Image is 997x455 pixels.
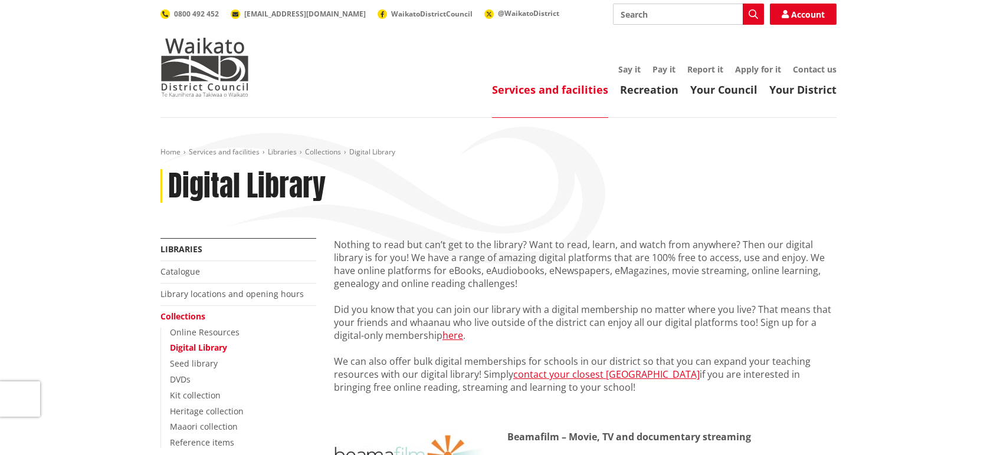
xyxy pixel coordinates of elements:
[652,64,675,75] a: Pay it
[735,64,781,75] a: Apply for it
[690,83,757,97] a: Your Council
[687,64,723,75] a: Report it
[769,83,837,97] a: Your District
[498,8,559,18] span: @WaikatoDistrict
[349,147,395,157] span: Digital Library
[160,288,304,299] a: Library locations and opening hours
[484,8,559,18] a: @WaikatoDistrict
[507,430,751,443] strong: Beamafilm – Movie, TV and documentary streaming
[170,342,227,353] a: Digital Library
[334,355,837,394] p: We can also offer bulk digital memberships for schools in our district so that you can expand you...
[391,9,473,19] span: WaikatoDistrictCouncil
[170,327,240,338] a: Online Resources
[378,9,473,19] a: WaikatoDistrictCouncil
[170,374,191,385] a: DVDs
[793,64,837,75] a: Contact us
[513,368,700,381] a: contact your closest [GEOGRAPHIC_DATA]
[244,9,366,19] span: [EMAIL_ADDRESS][DOMAIN_NAME]
[770,4,837,25] a: Account
[168,169,326,203] h1: Digital Library
[160,147,837,157] nav: breadcrumb
[334,303,837,342] p: Did you know that you can join our library with a digital membership no matter where you live? Th...
[160,266,200,277] a: Catalogue
[170,405,244,417] a: Heritage collection
[174,9,219,19] span: 0800 492 452
[170,437,234,448] a: Reference items
[160,243,202,255] a: Libraries
[189,147,260,157] a: Services and facilities
[334,238,837,290] p: Nothing to read but can’t get to the library? Want to read, learn, and watch from anywhere? Then ...
[613,4,764,25] input: Search input
[160,9,219,19] a: 0800 492 452
[160,147,181,157] a: Home
[160,311,205,322] a: Collections
[170,358,218,369] a: Seed library
[492,83,608,97] a: Services and facilities
[231,9,366,19] a: [EMAIL_ADDRESS][DOMAIN_NAME]
[160,38,249,97] img: Waikato District Council - Te Kaunihera aa Takiwaa o Waikato
[620,83,678,97] a: Recreation
[305,147,341,157] a: Collections
[268,147,297,157] a: Libraries
[618,64,641,75] a: Say it
[170,390,221,401] a: Kit collection
[170,421,238,432] a: Maaori collection
[442,329,463,342] a: here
